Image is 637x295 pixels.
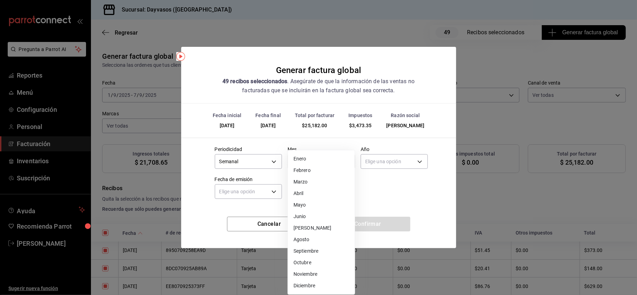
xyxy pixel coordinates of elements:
li: Diciembre [288,280,355,292]
li: [PERSON_NAME] [288,222,355,234]
li: Junio [288,211,355,222]
li: Noviembre [288,268,355,280]
li: Mayo [288,199,355,211]
li: Agosto [288,234,355,245]
li: Octubre [288,257,355,268]
li: Enero [288,153,355,165]
li: Marzo [288,176,355,188]
li: Febrero [288,165,355,176]
img: Tooltip marker [176,52,185,61]
li: Abril [288,188,355,199]
li: Septiembre [288,245,355,257]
